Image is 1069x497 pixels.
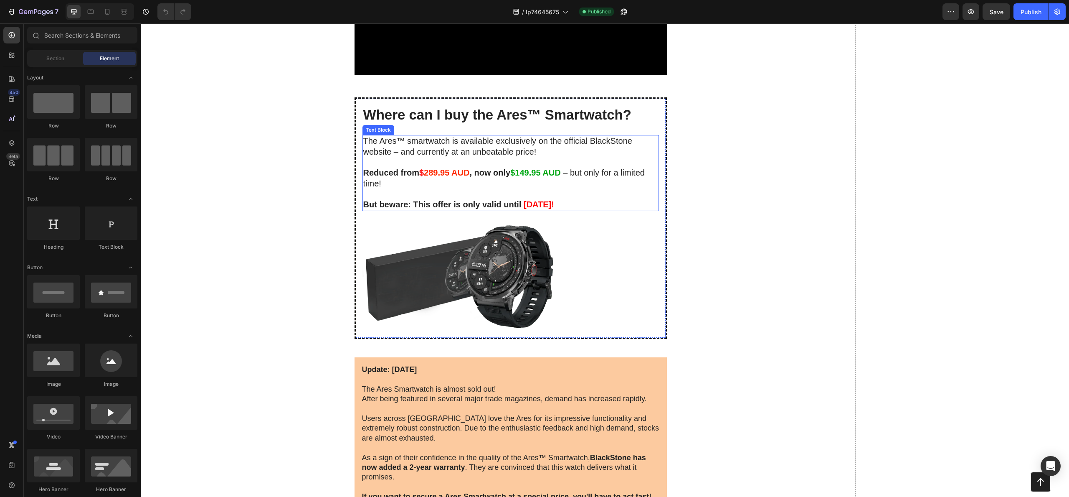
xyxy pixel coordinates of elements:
strong: Update: [DATE] [221,342,276,350]
span: The Ares™ smartwatch is available exclusively on the official BlackStone website – and currently ... [223,113,491,133]
span: Layout [27,74,43,82]
strong: [DATE]! [383,176,413,186]
div: Text Block [85,243,137,251]
p: 7 [55,7,58,17]
span: Save [990,8,1003,15]
div: Image [27,380,80,388]
h2: Where can I buy the Ares™ Smartwatch? [222,82,518,102]
div: 450 [8,89,20,96]
p: As a sign of their confidence in the quality of the Ares™ Smartwatch, . They are convinced that t... [221,430,519,459]
div: Hero Banner [85,486,137,493]
div: Publish [1021,8,1041,16]
div: Row [27,175,80,182]
span: Text [27,195,38,203]
button: Save [983,3,1010,20]
div: Button [85,312,137,319]
strong: Reduced from [223,145,279,154]
button: Publish [1013,3,1049,20]
span: Toggle open [124,192,137,206]
div: Heading [27,243,80,251]
div: Button [27,312,80,319]
div: Row [27,122,80,130]
div: Hero Banner [27,486,80,493]
strong: , now only [329,145,370,154]
div: Open Intercom Messenger [1041,456,1061,476]
div: Row [85,122,137,130]
div: Video [27,433,80,441]
span: Published [588,8,610,15]
button: 7 [3,3,62,20]
span: lp74645675 [526,8,559,16]
div: Text Block [223,103,252,110]
span: Toggle open [124,329,137,343]
div: Beta [6,153,20,160]
span: Toggle open [124,261,137,274]
strong: But beware: This offer is only valid until [223,176,381,186]
strong: BlackStone has now added a 2-year warranty [221,430,505,448]
span: Element [100,55,119,62]
div: Row [85,175,137,182]
span: Button [27,264,43,271]
p: The Ares Smartwatch is almost sold out! After being featured in several major trade magazines, de... [221,351,519,380]
div: Video Banner [85,433,137,441]
p: Users across [GEOGRAPHIC_DATA] love the Ares for its impressive functionality and extremely robus... [221,390,519,420]
img: gempages_540193529150833569-d5c59139-2fae-4ba0-aaad-323baa050300.png [222,198,518,308]
iframe: Design area [141,23,1069,497]
div: Undo/Redo [157,3,191,20]
strong: $ [279,145,283,154]
div: Image [85,380,137,388]
strong: 289.95 AUD [283,145,329,154]
span: Media [27,332,42,340]
strong: $149.95 AUD [370,145,420,154]
span: Section [46,55,64,62]
span: Toggle open [124,71,137,84]
input: Search Sections & Elements [27,27,137,43]
span: / [522,8,524,16]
